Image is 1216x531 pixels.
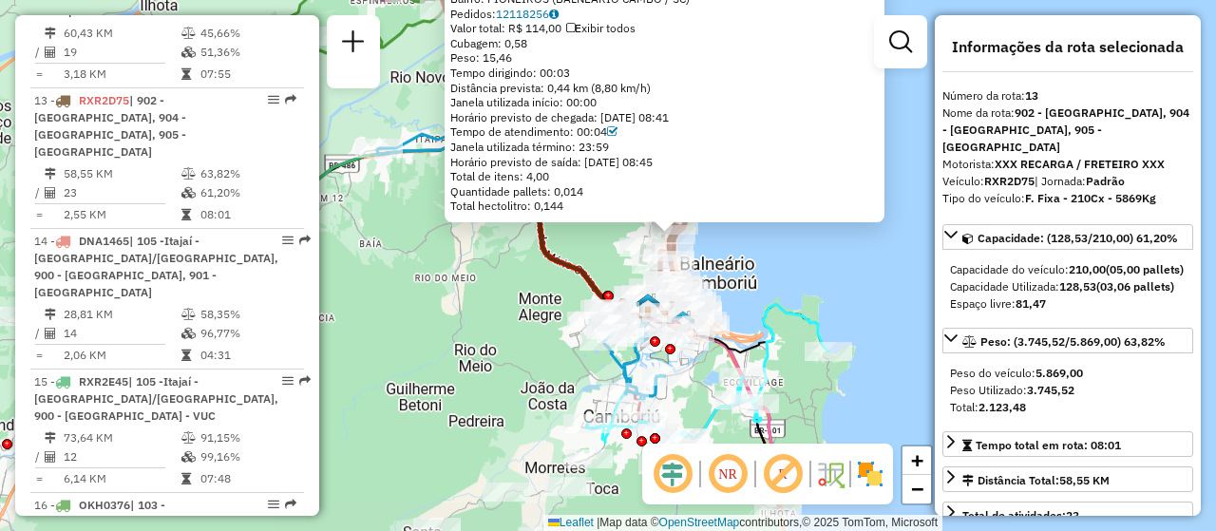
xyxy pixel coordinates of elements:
td: 58,35% [199,305,295,324]
div: Janela utilizada término: 23:59 [450,140,879,155]
span: Exibir todos [566,21,636,35]
span: Exibir rótulo [760,451,806,497]
a: Zoom out [902,475,931,503]
strong: 13 [1025,88,1038,103]
span: Peso do veículo: [950,366,1083,380]
a: Total de atividades:23 [942,502,1193,527]
i: Tempo total em rota [181,473,191,484]
em: Opções [268,499,279,510]
td: 12 [63,447,180,466]
span: Ocultar NR [705,451,750,497]
td: / [34,447,44,466]
td: / [34,43,44,62]
div: Nome da rota: [942,104,1193,156]
div: Distância Total: [962,472,1110,489]
td: = [34,469,44,488]
i: % de utilização da cubagem [181,47,196,58]
strong: 210,00 [1069,262,1106,276]
strong: 902 - [GEOGRAPHIC_DATA], 904 - [GEOGRAPHIC_DATA], 905 - [GEOGRAPHIC_DATA] [942,105,1189,154]
td: 19 [63,43,180,62]
td: 96,77% [199,324,295,343]
td: 3,18 KM [63,65,180,84]
td: 14 [63,324,180,343]
a: OpenStreetMap [659,516,740,529]
i: Total de Atividades [45,328,56,339]
em: Rota exportada [299,375,311,387]
div: Veículo: [942,173,1193,190]
a: Zoom in [902,446,931,475]
span: Ocultar deslocamento [650,451,695,497]
strong: 128,53 [1059,279,1096,294]
span: − [911,477,923,501]
i: % de utilização da cubagem [181,328,196,339]
a: Distância Total:58,55 KM [942,466,1193,492]
em: Rota exportada [285,499,296,510]
td: 99,16% [199,447,295,466]
i: Total de Atividades [45,187,56,199]
i: Distância Total [45,432,56,444]
strong: Padrão [1086,174,1125,188]
span: 16 - [34,498,165,529]
i: % de utilização do peso [181,432,196,444]
td: / [34,324,44,343]
td: 60,43 KM [63,24,180,43]
td: = [34,65,44,84]
div: Quantidade pallets: 0,014 [450,184,879,199]
div: Espaço livre: [950,295,1186,313]
div: Horário previsto de chegada: [DATE] 08:41 [450,110,879,125]
span: | 105 -Itajaí - [GEOGRAPHIC_DATA]/[GEOGRAPHIC_DATA], 900 - [GEOGRAPHIC_DATA], 901 - [GEOGRAPHIC_D... [34,234,278,299]
span: 15 - [34,374,278,423]
td: 04:31 [199,346,295,365]
td: 61,20% [199,183,295,202]
td: 51,36% [199,43,295,62]
strong: 23 [1066,508,1079,522]
div: Cubagem: 0,58 [450,36,879,51]
div: Janela utilizada início: 00:00 [450,95,879,110]
a: Exibir filtros [882,23,920,61]
span: + [911,448,923,472]
img: Fluxo de ruas [815,459,845,489]
em: Rota exportada [285,94,296,105]
span: | Jornada: [1035,174,1125,188]
div: Número da rota: [942,87,1193,104]
strong: 81,47 [1016,296,1046,311]
i: % de utilização da cubagem [181,187,196,199]
a: Tempo total em rota: 08:01 [942,431,1193,457]
em: Opções [282,235,294,246]
span: RXR2D75 [79,93,129,107]
div: Total de itens: 4,00 [450,169,879,184]
span: Tempo total em rota: 08:01 [976,438,1121,452]
span: | 105 -Itajaí - [GEOGRAPHIC_DATA]/[GEOGRAPHIC_DATA], 900 - [GEOGRAPHIC_DATA] - VUC [34,374,278,423]
div: Valor total: R$ 114,00 [450,21,879,36]
span: 13 - [34,93,186,159]
div: Distância prevista: 0,44 km (8,80 km/h) [450,81,879,96]
div: Tempo de atendimento: 00:04 [450,125,879,141]
strong: (03,06 pallets) [1096,279,1174,294]
span: 58,55 KM [1059,473,1110,487]
img: Exibir/Ocultar setores [855,459,885,489]
strong: F. Fixa - 210Cx - 5869Kg [1025,191,1156,205]
i: Observações [549,9,559,20]
td: 73,64 KM [63,428,180,447]
div: Motorista: [942,156,1193,173]
span: | [597,516,599,529]
td: = [34,205,44,224]
div: Capacidade do veículo: [950,261,1186,278]
span: Capacidade: (128,53/210,00) 61,20% [978,231,1178,245]
td: 07:48 [199,469,295,488]
span: RXR2E45 [79,374,128,389]
i: Distância Total [45,168,56,180]
strong: 3.745,52 [1027,383,1074,397]
td: 58,55 KM [63,164,180,183]
td: 63,82% [199,164,295,183]
i: % de utilização do peso [181,309,196,320]
i: % de utilização da cubagem [181,451,196,463]
h4: Informações da rota selecionada [942,38,1193,56]
a: Leaflet [548,516,594,529]
div: Capacidade: (128,53/210,00) 61,20% [942,254,1193,320]
div: Peso: (3.745,52/5.869,00) 63,82% [942,357,1193,424]
strong: 2.123,48 [978,400,1026,414]
div: Peso Utilizado: [950,382,1186,399]
td: 07:55 [199,65,295,84]
i: Tempo total em rota [181,209,191,220]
